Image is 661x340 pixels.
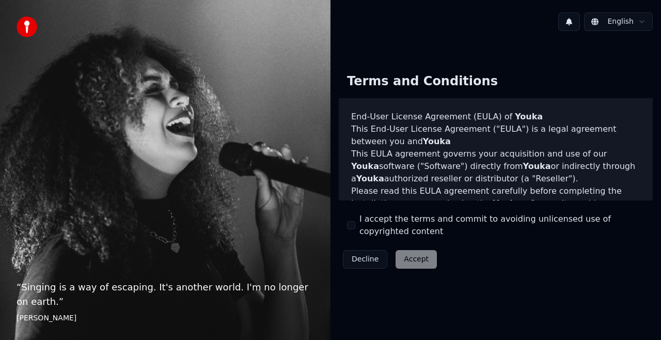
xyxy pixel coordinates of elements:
p: This End-User License Agreement ("EULA") is a legal agreement between you and [351,123,640,148]
footer: [PERSON_NAME] [17,313,314,323]
p: Please read this EULA agreement carefully before completing the installation process and using th... [351,185,640,235]
span: Youka [423,136,451,146]
img: youka [17,17,37,37]
button: Decline [343,250,387,269]
span: Youka [351,161,379,171]
p: This EULA agreement governs your acquisition and use of our software ("Software") directly from o... [351,148,640,185]
span: Youka [493,198,521,208]
span: Youka [356,174,384,183]
h3: End-User License Agreement (EULA) of [351,111,640,123]
span: Youka [523,161,551,171]
p: “ Singing is a way of escaping. It's another world. I'm no longer on earth. ” [17,280,314,309]
div: Terms and Conditions [339,65,506,98]
label: I accept the terms and commit to avoiding unlicensed use of copyrighted content [359,213,644,238]
span: Youka [515,112,543,121]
